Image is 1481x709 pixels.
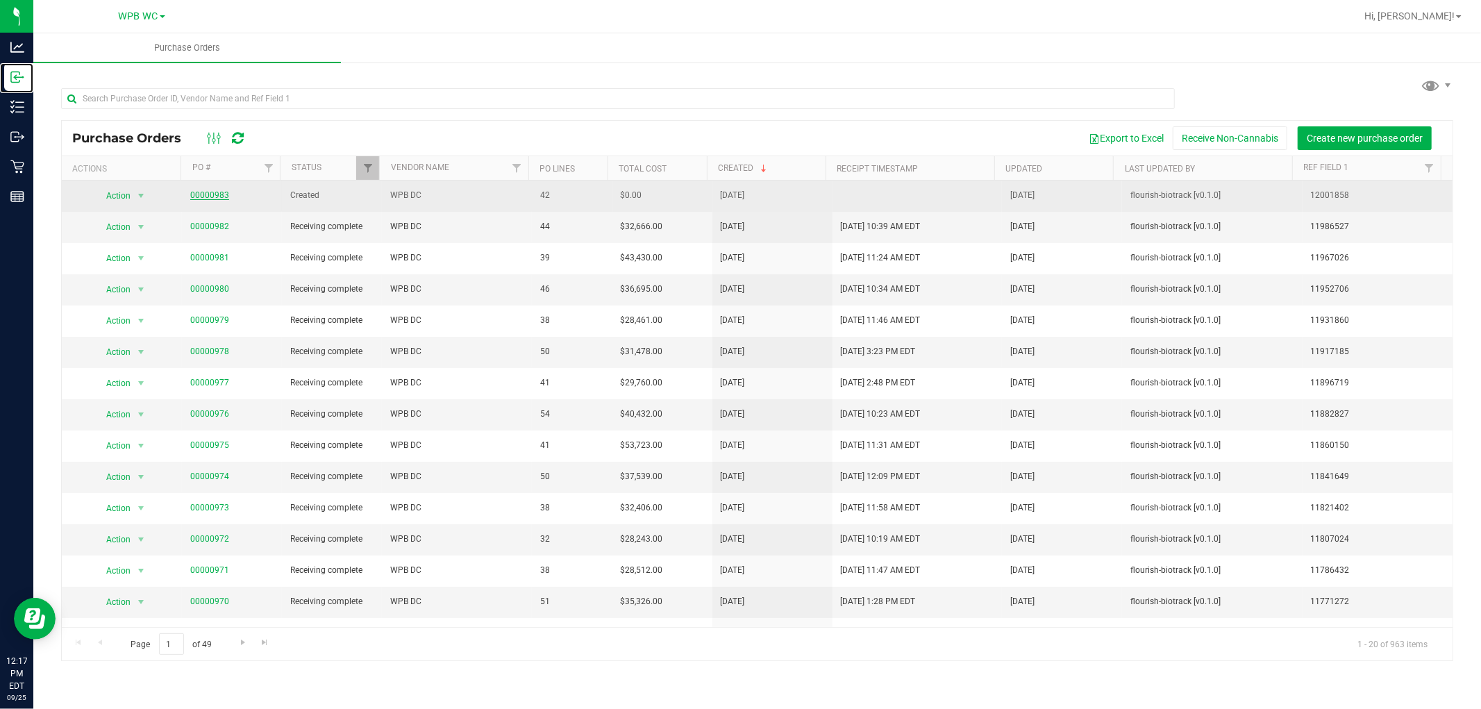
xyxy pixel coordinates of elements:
[192,162,210,172] a: PO #
[1010,345,1035,358] span: [DATE]
[721,345,745,358] span: [DATE]
[233,633,253,652] a: Go to the next page
[290,376,374,390] span: Receiving complete
[132,530,149,549] span: select
[190,409,229,419] a: 00000976
[721,251,745,265] span: [DATE]
[390,251,524,265] span: WPB DC
[292,162,321,172] a: Status
[1130,376,1294,390] span: flourish-biotrack [v0.1.0]
[1311,470,1444,483] span: 11841649
[190,347,229,356] a: 00000978
[721,501,745,515] span: [DATE]
[159,633,184,655] input: 1
[190,378,229,387] a: 00000977
[1303,162,1348,172] a: Ref Field 1
[540,470,603,483] span: 50
[621,439,663,452] span: $53,723.00
[540,408,603,421] span: 54
[1125,164,1195,174] a: Last Updated By
[841,595,916,608] span: [DATE] 1:28 PM EDT
[540,314,603,327] span: 38
[356,156,379,180] a: Filter
[72,131,195,146] span: Purchase Orders
[132,342,149,362] span: select
[132,249,149,268] span: select
[190,597,229,606] a: 00000970
[721,470,745,483] span: [DATE]
[119,633,224,655] span: Page of 49
[1311,345,1444,358] span: 11917185
[540,283,603,296] span: 46
[290,314,374,327] span: Receiving complete
[61,88,1175,109] input: Search Purchase Order ID, Vendor Name and Ref Field 1
[1130,470,1294,483] span: flourish-biotrack [v0.1.0]
[621,345,663,358] span: $31,478.00
[94,311,131,331] span: Action
[1010,533,1035,546] span: [DATE]
[290,345,374,358] span: Receiving complete
[390,439,524,452] span: WPB DC
[1010,376,1035,390] span: [DATE]
[290,220,374,233] span: Receiving complete
[1364,10,1455,22] span: Hi, [PERSON_NAME]!
[841,251,921,265] span: [DATE] 11:24 AM EDT
[1010,283,1035,296] span: [DATE]
[721,376,745,390] span: [DATE]
[33,33,341,62] a: Purchase Orders
[1311,251,1444,265] span: 11967026
[540,439,603,452] span: 41
[119,10,158,22] span: WPB WC
[190,190,229,200] a: 00000983
[1311,189,1444,202] span: 12001858
[190,440,229,450] a: 00000975
[621,314,663,327] span: $28,461.00
[1130,439,1294,452] span: flourish-biotrack [v0.1.0]
[1311,314,1444,327] span: 11931860
[621,533,663,546] span: $28,243.00
[94,249,131,268] span: Action
[841,533,921,546] span: [DATE] 10:19 AM EDT
[1010,314,1035,327] span: [DATE]
[1010,501,1035,515] span: [DATE]
[132,280,149,299] span: select
[10,70,24,84] inline-svg: Inbound
[10,40,24,54] inline-svg: Analytics
[1311,564,1444,577] span: 11786432
[1130,283,1294,296] span: flourish-biotrack [v0.1.0]
[190,472,229,481] a: 00000974
[72,164,176,174] div: Actions
[190,565,229,575] a: 00000971
[257,156,280,180] a: Filter
[94,624,131,643] span: Action
[390,470,524,483] span: WPB DC
[1130,533,1294,546] span: flourish-biotrack [v0.1.0]
[6,692,27,703] p: 09/25
[1311,220,1444,233] span: 11986527
[94,342,131,362] span: Action
[1005,164,1042,174] a: Updated
[390,501,524,515] span: WPB DC
[94,186,131,206] span: Action
[621,283,663,296] span: $36,695.00
[390,408,524,421] span: WPB DC
[718,163,769,173] a: Created
[540,345,603,358] span: 50
[94,374,131,393] span: Action
[6,655,27,692] p: 12:17 PM EDT
[135,42,239,54] span: Purchase Orders
[1130,220,1294,233] span: flourish-biotrack [v0.1.0]
[94,405,131,424] span: Action
[10,100,24,114] inline-svg: Inventory
[540,501,603,515] span: 38
[390,314,524,327] span: WPB DC
[621,564,663,577] span: $28,512.00
[255,633,275,652] a: Go to the last page
[132,499,149,518] span: select
[1311,408,1444,421] span: 11882827
[1311,439,1444,452] span: 11860150
[132,592,149,612] span: select
[390,595,524,608] span: WPB DC
[721,283,745,296] span: [DATE]
[1010,595,1035,608] span: [DATE]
